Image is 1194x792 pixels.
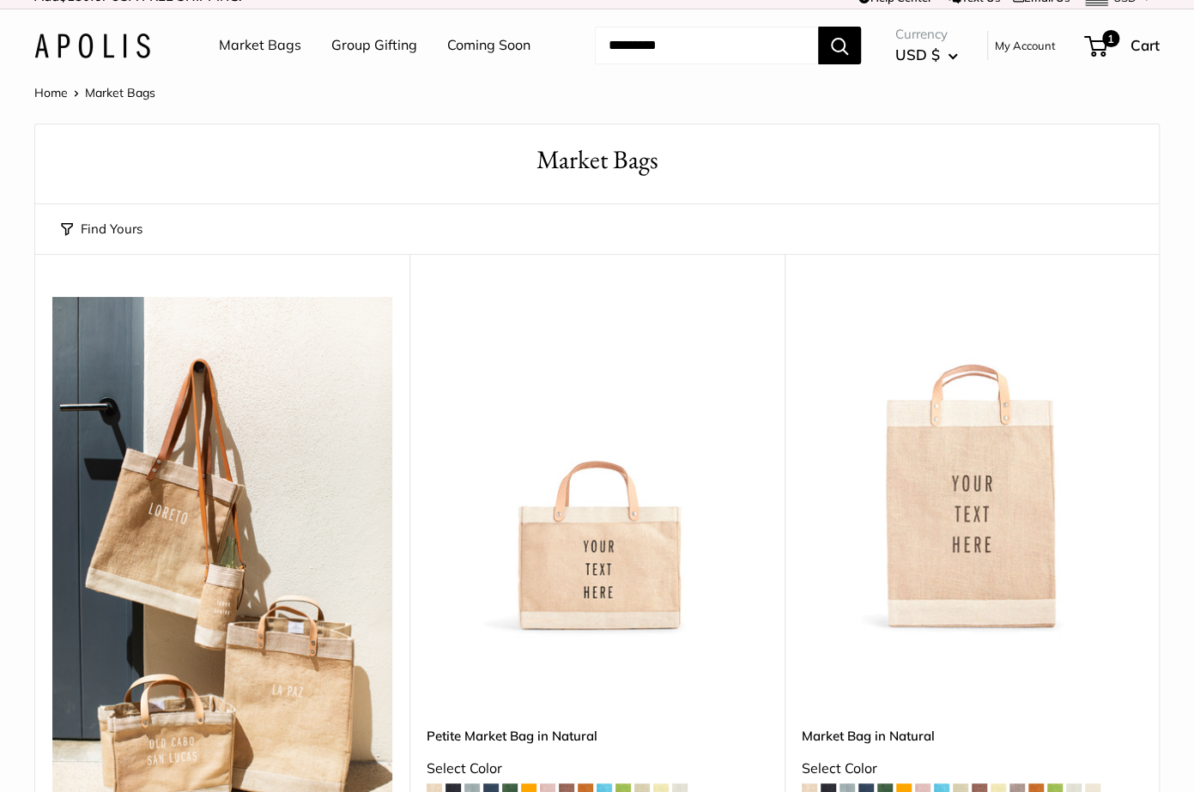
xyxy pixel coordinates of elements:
[85,85,155,100] span: Market Bags
[427,726,767,746] a: Petite Market Bag in Natural
[802,756,1142,782] div: Select Color
[427,756,767,782] div: Select Color
[995,35,1056,56] a: My Account
[1130,36,1160,54] span: Cart
[895,45,940,63] span: USD $
[427,297,767,637] img: Petite Market Bag in Natural
[818,27,861,64] button: Search
[447,33,530,58] a: Coming Soon
[34,33,150,58] img: Apolis
[1102,30,1119,47] span: 1
[595,27,818,64] input: Search...
[802,726,1142,746] a: Market Bag in Natural
[61,142,1133,178] h1: Market Bags
[895,22,958,46] span: Currency
[895,41,958,69] button: USD $
[219,33,301,58] a: Market Bags
[61,217,142,241] button: Find Yours
[427,297,767,637] a: Petite Market Bag in Naturaldescription_Effortless style that elevates every moment
[34,85,68,100] a: Home
[34,82,155,104] nav: Breadcrumb
[331,33,417,58] a: Group Gifting
[1086,32,1160,59] a: 1 Cart
[802,297,1142,637] img: Market Bag in Natural
[802,297,1142,637] a: Market Bag in NaturalMarket Bag in Natural
[14,727,184,778] iframe: Sign Up via Text for Offers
